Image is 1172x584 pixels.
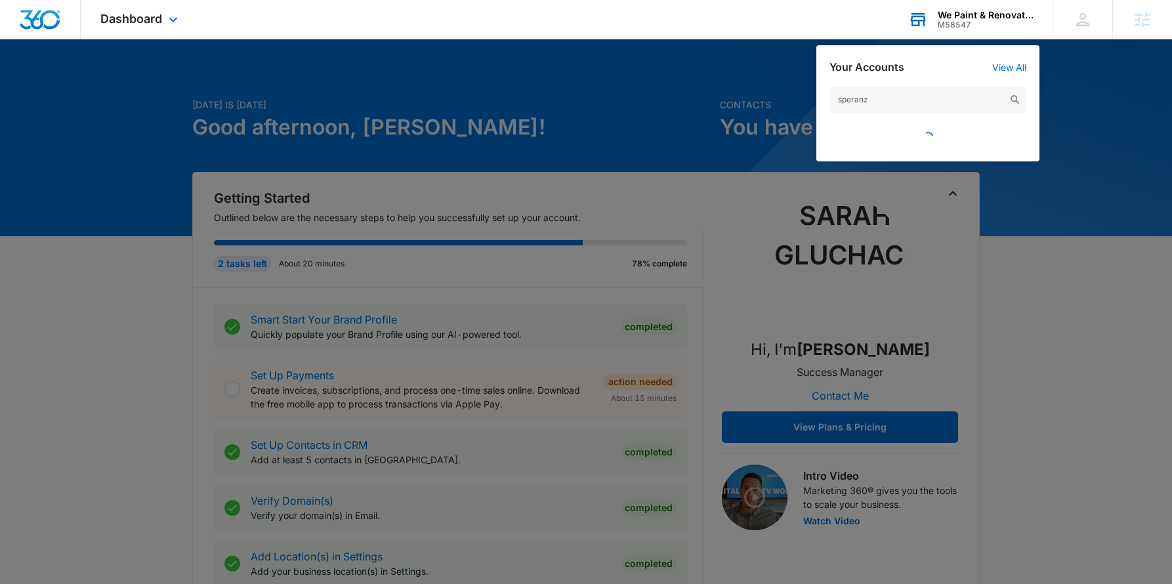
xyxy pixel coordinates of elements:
[938,10,1034,20] div: account name
[938,20,1034,30] div: account id
[829,87,1026,113] input: Search Accounts
[100,12,162,26] span: Dashboard
[992,62,1026,73] a: View All
[829,61,904,73] h2: Your Accounts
